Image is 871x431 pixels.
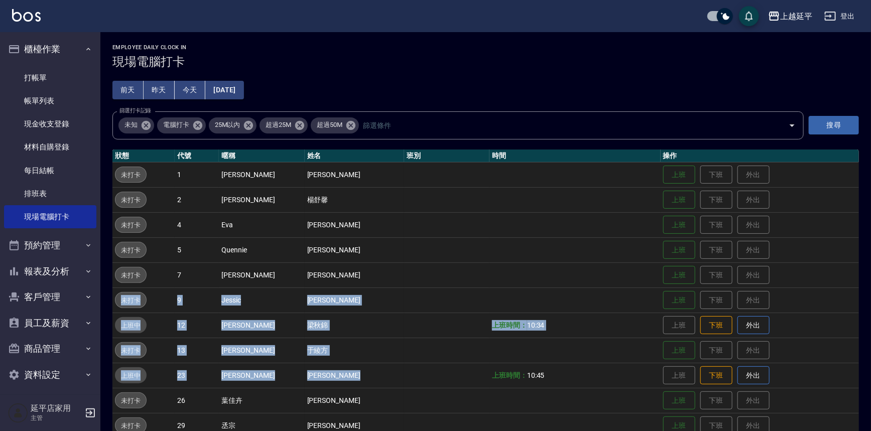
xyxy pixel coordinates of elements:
td: 于綾方 [305,338,404,363]
td: [PERSON_NAME] [219,162,304,187]
td: [PERSON_NAME] [219,262,304,288]
span: 上班中 [115,370,147,381]
button: 上班 [663,391,695,410]
td: 2 [175,187,219,212]
button: [DATE] [205,81,243,99]
button: 外出 [737,316,770,335]
button: 下班 [700,316,732,335]
span: 未打卡 [115,245,146,255]
button: 預約管理 [4,232,96,258]
a: 現金收支登錄 [4,112,96,135]
td: 梁秋錦 [305,313,404,338]
td: [PERSON_NAME] [305,162,404,187]
button: 前天 [112,81,144,99]
th: 時間 [489,150,661,163]
td: [PERSON_NAME] [305,212,404,237]
h3: 現場電腦打卡 [112,55,859,69]
td: 1 [175,162,219,187]
th: 班別 [404,150,489,163]
a: 每日結帳 [4,159,96,182]
span: 未打卡 [115,220,146,230]
span: 未打卡 [115,420,146,431]
span: 電腦打卡 [157,120,195,130]
a: 現場電腦打卡 [4,205,96,228]
td: [PERSON_NAME] [219,313,304,338]
td: [PERSON_NAME] [305,237,404,262]
td: 12 [175,313,219,338]
td: [PERSON_NAME] [305,288,404,313]
span: 超過25M [260,120,297,130]
a: 打帳單 [4,66,96,89]
button: save [739,6,759,26]
td: [PERSON_NAME] [305,388,404,413]
span: 未打卡 [115,345,146,356]
button: 員工及薪資 [4,310,96,336]
th: 代號 [175,150,219,163]
td: 葉佳卉 [219,388,304,413]
b: 上班時間： [492,321,527,329]
td: [PERSON_NAME] [219,187,304,212]
span: 10:34 [527,321,545,329]
button: 下班 [700,366,732,385]
button: 上班 [663,291,695,310]
td: 9 [175,288,219,313]
h5: 延平店家用 [31,403,82,413]
td: 26 [175,388,219,413]
button: 上班 [663,191,695,209]
h2: Employee Daily Clock In [112,44,859,51]
button: 商品管理 [4,336,96,362]
td: 7 [175,262,219,288]
input: 篩選條件 [360,116,771,134]
td: [PERSON_NAME] [305,363,404,388]
button: 搜尋 [809,116,859,134]
th: 操作 [661,150,859,163]
a: 排班表 [4,182,96,205]
span: 未打卡 [115,270,146,280]
button: 上班 [663,166,695,184]
button: 今天 [175,81,206,99]
span: 未打卡 [115,170,146,180]
th: 姓名 [305,150,404,163]
span: 未打卡 [115,295,146,306]
button: 櫃檯作業 [4,36,96,62]
div: 未知 [118,117,154,133]
div: 25M以內 [209,117,257,133]
div: 電腦打卡 [157,117,206,133]
td: 楊舒馨 [305,187,404,212]
td: Eva [219,212,304,237]
p: 主管 [31,413,82,422]
button: 報表及分析 [4,258,96,284]
td: 5 [175,237,219,262]
button: 昨天 [144,81,175,99]
th: 暱稱 [219,150,304,163]
button: 客戶管理 [4,284,96,310]
button: 外出 [737,366,770,385]
button: 上班 [663,216,695,234]
span: 超過50M [311,120,348,130]
b: 上班時間： [492,371,527,379]
span: 10:45 [527,371,545,379]
th: 狀態 [112,150,175,163]
span: 上班中 [115,320,147,331]
button: Open [784,117,800,133]
td: 13 [175,338,219,363]
button: 登出 [820,7,859,26]
span: 未打卡 [115,395,146,406]
button: 上班 [663,241,695,259]
td: [PERSON_NAME] [219,363,304,388]
div: 超過50M [311,117,359,133]
td: [PERSON_NAME] [305,262,404,288]
button: 上班 [663,266,695,284]
td: [PERSON_NAME] [219,338,304,363]
div: 上越延平 [780,10,812,23]
a: 材料自購登錄 [4,135,96,159]
div: 超過25M [260,117,308,133]
img: Logo [12,9,41,22]
span: 未知 [118,120,144,130]
td: 4 [175,212,219,237]
button: 上越延平 [764,6,816,27]
button: 資料設定 [4,362,96,388]
span: 25M以內 [209,120,246,130]
a: 帳單列表 [4,89,96,112]
img: Person [8,403,28,423]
